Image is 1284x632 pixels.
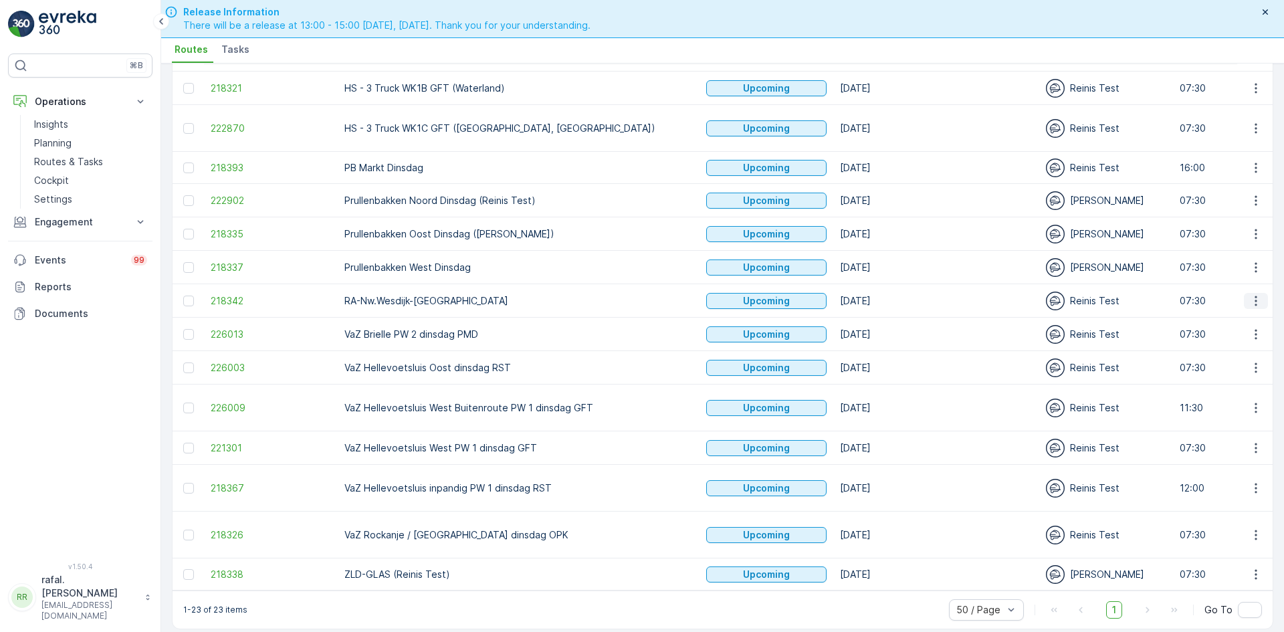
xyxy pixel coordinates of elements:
button: Upcoming [706,440,827,456]
p: Upcoming [743,361,790,375]
p: Upcoming [743,328,790,341]
p: VaZ Hellevoetsluis West PW 1 dinsdag GFT [344,441,693,455]
button: Upcoming [706,120,827,136]
p: Upcoming [743,482,790,495]
p: Upcoming [743,122,790,135]
a: Routes & Tasks [29,152,152,171]
div: Reinis Test [1046,358,1166,377]
img: svg%3e [1046,399,1065,417]
button: Upcoming [706,80,827,96]
span: 221301 [211,441,331,455]
span: 218338 [211,568,331,581]
button: Operations [8,88,152,115]
img: svg%3e [1046,439,1065,457]
span: v 1.50.4 [8,562,152,570]
button: Upcoming [706,326,827,342]
p: Upcoming [743,294,790,308]
button: Upcoming [706,293,827,309]
td: [DATE] [833,385,1039,431]
button: Engagement [8,209,152,235]
a: Documents [8,300,152,327]
a: Cockpit [29,171,152,190]
p: VaZ Hellevoetsluis West Buitenroute PW 1 dinsdag GFT [344,401,693,415]
p: Reports [35,280,147,294]
div: Toggle Row Selected [183,530,194,540]
div: Toggle Row Selected [183,163,194,173]
button: Upcoming [706,400,827,416]
button: Upcoming [706,259,827,276]
p: Upcoming [743,261,790,274]
span: There will be a release at 13:00 - 15:00 [DATE], [DATE]. Thank you for your understanding. [183,19,591,32]
td: [DATE] [833,184,1039,217]
span: Tasks [221,43,249,56]
button: Upcoming [706,160,827,176]
div: [PERSON_NAME] [1046,565,1166,584]
a: 226013 [211,328,331,341]
img: logo [8,11,35,37]
img: svg%3e [1046,358,1065,377]
span: 1 [1106,601,1122,619]
p: PB Markt Dinsdag [344,161,693,175]
p: [EMAIL_ADDRESS][DOMAIN_NAME] [41,600,138,621]
a: 218342 [211,294,331,308]
a: 218367 [211,482,331,495]
button: RRrafal.[PERSON_NAME][EMAIL_ADDRESS][DOMAIN_NAME] [8,573,152,621]
div: [PERSON_NAME] [1046,191,1166,210]
div: Reinis Test [1046,119,1166,138]
img: svg%3e [1046,526,1065,544]
span: Release Information [183,5,591,19]
div: Reinis Test [1046,325,1166,344]
div: Reinis Test [1046,399,1166,417]
img: svg%3e [1046,479,1065,498]
span: 222902 [211,194,331,207]
img: svg%3e [1046,225,1065,243]
div: Reinis Test [1046,292,1166,310]
td: [DATE] [833,152,1039,184]
p: Engagement [35,215,126,229]
button: Upcoming [706,527,827,543]
p: Upcoming [743,528,790,542]
p: Prullenbakken West Dinsdag [344,261,693,274]
td: [DATE] [833,512,1039,558]
p: VaZ Brielle PW 2 dinsdag PMD [344,328,693,341]
td: [DATE] [833,351,1039,385]
a: 218326 [211,528,331,542]
p: Settings [34,193,72,206]
a: Planning [29,134,152,152]
span: Routes [175,43,208,56]
p: Events [35,253,123,267]
div: Reinis Test [1046,526,1166,544]
span: Go To [1204,603,1233,617]
div: Reinis Test [1046,439,1166,457]
div: Toggle Row Selected [183,403,194,413]
p: VaZ Rockanje / [GEOGRAPHIC_DATA] dinsdag OPK [344,528,693,542]
div: Toggle Row Selected [183,329,194,340]
p: HS - 3 Truck WK1C GFT ([GEOGRAPHIC_DATA], [GEOGRAPHIC_DATA]) [344,122,693,135]
div: Toggle Row Selected [183,296,194,306]
p: HS - 3 Truck WK1B GFT (Waterland) [344,82,693,95]
div: Toggle Row Selected [183,569,194,580]
p: Prullenbakken Oost Dinsdag ([PERSON_NAME]) [344,227,693,241]
p: 1-23 of 23 items [183,605,247,615]
a: 218337 [211,261,331,274]
p: Upcoming [743,82,790,95]
span: 218335 [211,227,331,241]
a: 218393 [211,161,331,175]
div: Toggle Row Selected [183,123,194,134]
img: svg%3e [1046,79,1065,98]
p: ⌘B [130,60,143,71]
span: 226009 [211,401,331,415]
img: logo_light-DOdMpM7g.png [39,11,96,37]
td: [DATE] [833,72,1039,105]
span: 222870 [211,122,331,135]
td: [DATE] [833,558,1039,591]
div: Toggle Row Selected [183,262,194,273]
p: Upcoming [743,441,790,455]
td: [DATE] [833,465,1039,512]
div: Toggle Row Selected [183,229,194,239]
p: Planning [34,136,72,150]
span: 226003 [211,361,331,375]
